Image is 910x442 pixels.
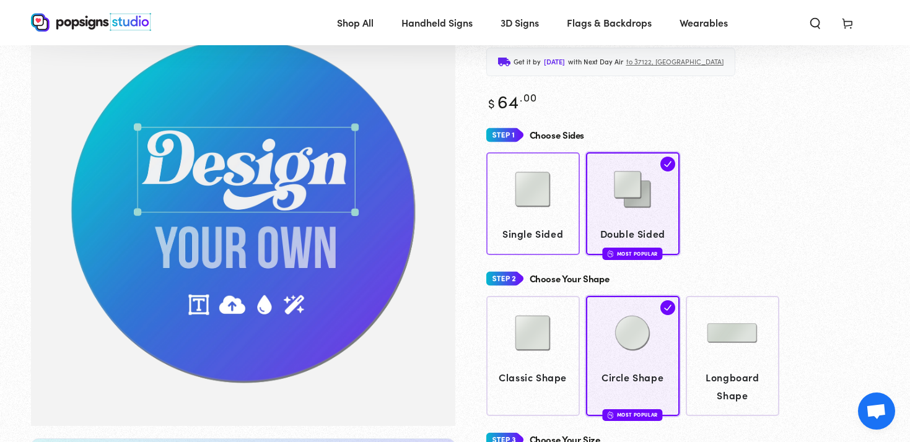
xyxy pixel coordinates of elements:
[544,56,565,68] span: [DATE]
[603,248,663,259] div: Most Popular
[558,6,661,39] a: Flags & Backdrops
[701,302,763,364] img: Longboard Shape
[592,368,673,386] span: Circle Shape
[660,157,675,171] img: check.svg
[31,13,151,32] img: Popsigns Studio
[592,225,673,243] span: Double Sided
[502,158,564,220] img: Single Sided
[586,296,680,416] a: Circle Shape Circle Shape Most Popular
[488,94,496,111] span: $
[392,6,482,39] a: Handheld Signs
[586,152,680,254] a: Double Sided Double Sided Most Popular
[660,300,675,315] img: check.svg
[328,6,383,39] a: Shop All
[608,410,614,419] img: fire.svg
[491,6,548,39] a: 3D Signs
[686,296,779,416] a: Longboard Shape Longboard Shape
[401,14,473,32] span: Handheld Signs
[799,9,831,36] summary: Search our site
[530,130,585,141] h4: Choose Sides
[486,88,538,113] bdi: 64
[603,409,663,421] div: Most Popular
[680,14,728,32] span: Wearables
[502,302,564,364] img: Classic Shape
[602,158,663,220] img: Double Sided
[691,368,773,404] span: Longboard Shape
[492,225,574,243] span: Single Sided
[486,152,580,254] a: Single Sided Single Sided
[568,56,623,68] span: with Next Day Air
[608,249,614,258] img: fire.svg
[486,267,523,290] img: Step 2
[602,302,663,364] img: Circle Shape
[501,14,539,32] span: 3D Signs
[626,56,724,68] span: to 37122, [GEOGRAPHIC_DATA]
[858,392,895,430] a: Open chat
[514,56,541,68] span: Get it by
[486,124,523,147] img: Step 1
[530,274,610,284] h4: Choose Your Shape
[337,14,374,32] span: Shop All
[486,296,580,416] a: Classic Shape Classic Shape
[567,14,652,32] span: Flags & Backdrops
[492,368,574,386] span: Classic Shape
[670,6,737,39] a: Wearables
[520,89,537,105] sup: .00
